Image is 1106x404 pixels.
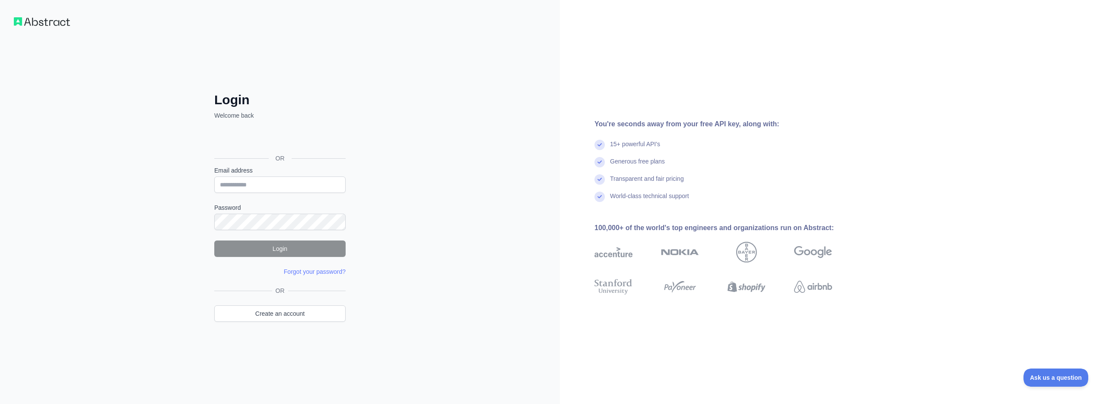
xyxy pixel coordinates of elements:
iframe: Sign in with Google Button [210,129,348,148]
img: payoneer [661,277,699,296]
div: Transparent and fair pricing [610,174,684,192]
div: World-class technical support [610,192,689,209]
label: Password [214,203,346,212]
img: check mark [594,140,605,150]
div: Generous free plans [610,157,665,174]
div: 15+ powerful API's [610,140,660,157]
img: bayer [736,242,757,263]
button: Login [214,240,346,257]
img: Workflow [14,17,70,26]
p: Welcome back [214,111,346,120]
img: accenture [594,242,632,263]
img: check mark [594,192,605,202]
img: check mark [594,174,605,185]
label: Email address [214,166,346,175]
h2: Login [214,92,346,108]
img: nokia [661,242,699,263]
img: check mark [594,157,605,167]
img: stanford university [594,277,632,296]
div: You're seconds away from your free API key, along with: [594,119,860,129]
img: google [794,242,832,263]
span: OR [269,154,292,163]
img: airbnb [794,277,832,296]
span: OR [272,286,288,295]
a: Forgot your password? [284,268,346,275]
div: 100,000+ of the world's top engineers and organizations run on Abstract: [594,223,860,233]
iframe: Toggle Customer Support [1023,369,1089,387]
a: Create an account [214,305,346,322]
img: shopify [728,277,766,296]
